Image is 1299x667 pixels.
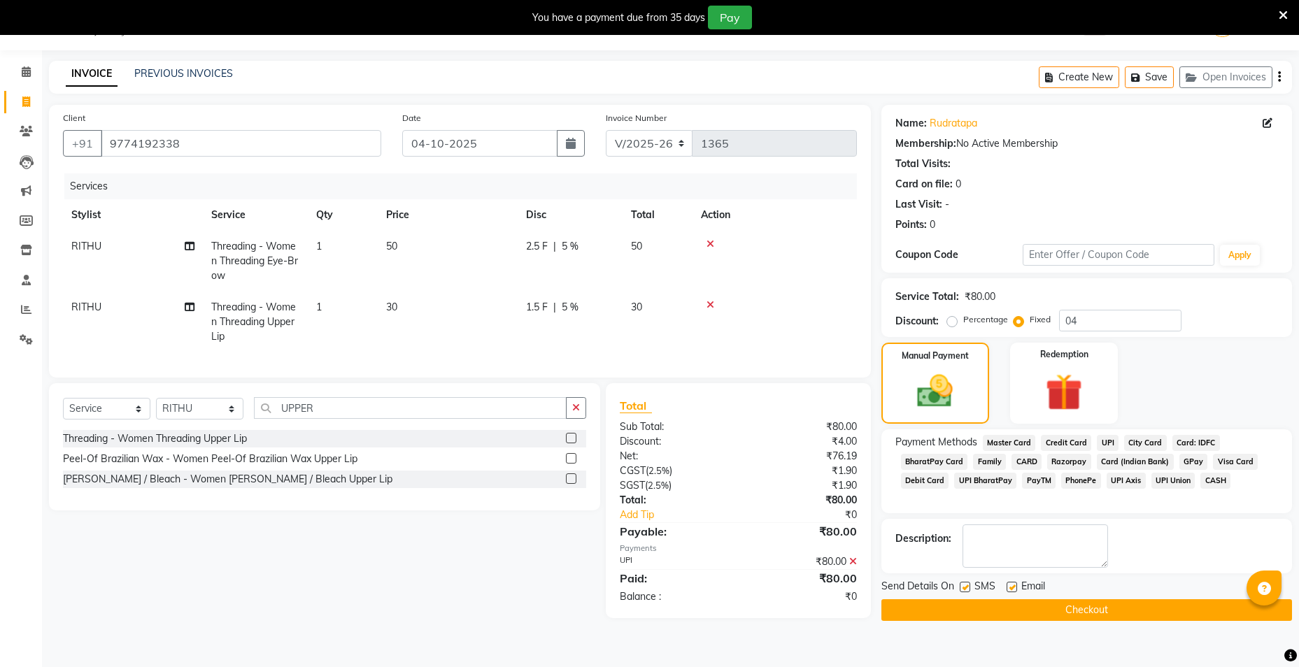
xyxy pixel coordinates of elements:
span: UPI Union [1151,473,1195,489]
th: Disc [518,199,623,231]
input: Search or Scan [254,397,567,419]
div: ₹80.00 [738,523,867,540]
span: Credit Card [1041,435,1091,451]
span: 5 % [562,239,578,254]
span: 30 [631,301,642,313]
div: ₹4.00 [738,434,867,449]
div: ( ) [609,478,738,493]
div: ₹80.00 [738,570,867,587]
span: 1 [316,240,322,252]
div: 0 [956,177,961,192]
div: ₹1.90 [738,478,867,493]
label: Redemption [1040,348,1088,361]
span: PhonePe [1061,473,1101,489]
th: Service [203,199,308,231]
div: Paid: [609,570,738,587]
span: 2.5% [648,465,669,476]
input: Search by Name/Mobile/Email/Code [101,130,381,157]
a: PREVIOUS INVOICES [134,67,233,80]
div: Balance : [609,589,738,604]
div: Name: [895,116,927,131]
button: Apply [1220,245,1260,266]
div: [PERSON_NAME] / Bleach - Women [PERSON_NAME] / Bleach Upper Lip [63,472,392,487]
div: ₹0 [760,508,867,522]
div: Card on file: [895,177,953,192]
a: INVOICE [66,62,118,87]
div: Description: [895,531,951,546]
label: Client [63,112,85,124]
span: 30 [386,301,397,313]
button: Pay [708,6,752,29]
div: ₹80.00 [738,493,867,508]
div: Threading - Women Threading Upper Lip [63,431,247,446]
span: RITHU [71,301,101,313]
label: Fixed [1030,313,1051,326]
span: UPI Axis [1107,473,1146,489]
span: Threading - Women Threading Eye-Brow [211,240,298,282]
span: 5 % [562,300,578,315]
button: Create New [1039,66,1119,88]
div: Service Total: [895,289,959,304]
span: Threading - Women Threading Upper Lip [211,301,296,343]
label: Date [402,112,421,124]
div: - [945,197,949,212]
th: Stylist [63,199,203,231]
div: 0 [930,217,935,232]
div: Payments [620,543,857,554]
button: Open Invoices [1179,66,1272,88]
span: Payment Methods [895,435,977,450]
button: +91 [63,130,102,157]
span: | [553,239,556,254]
div: ₹80.00 [965,289,995,304]
input: Enter Offer / Coupon Code [1023,244,1214,266]
div: Discount: [895,314,939,329]
span: SMS [974,579,995,596]
label: Manual Payment [902,350,969,362]
span: PayTM [1022,473,1056,489]
div: ( ) [609,464,738,478]
div: ₹80.00 [738,419,867,434]
div: Net: [609,449,738,464]
div: No Active Membership [895,136,1278,151]
img: _gift.svg [1034,369,1094,415]
th: Total [623,199,693,231]
span: SGST [620,479,645,492]
label: Invoice Number [606,112,667,124]
div: Points: [895,217,927,232]
span: UPI BharatPay [954,473,1016,489]
div: Total: [609,493,738,508]
div: Membership: [895,136,956,151]
span: 2.5% [648,480,669,491]
div: Last Visit: [895,197,942,212]
span: 1.5 F [526,300,548,315]
label: Percentage [963,313,1008,326]
div: Services [64,173,867,199]
div: Payable: [609,523,738,540]
th: Price [378,199,518,231]
div: ₹1.90 [738,464,867,478]
div: ₹0 [738,589,867,604]
span: Razorpay [1047,454,1091,470]
div: Total Visits: [895,157,951,171]
span: Send Details On [881,579,954,596]
span: BharatPay Card [901,454,968,470]
span: Family [973,454,1006,470]
button: Save [1125,66,1174,88]
div: UPI [609,554,738,569]
button: Checkout [881,599,1292,621]
span: | [553,300,556,315]
img: _cash.svg [906,371,964,412]
span: Total [620,399,652,413]
span: Card: IDFC [1172,435,1220,451]
th: Action [693,199,857,231]
span: CGST [620,464,646,477]
span: City Card [1124,435,1167,451]
th: Qty [308,199,378,231]
span: 1 [316,301,322,313]
div: ₹80.00 [738,554,867,569]
span: UPI [1097,435,1119,451]
span: 50 [631,240,642,252]
span: GPay [1179,454,1208,470]
span: Debit Card [901,473,949,489]
div: ₹76.19 [738,449,867,464]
